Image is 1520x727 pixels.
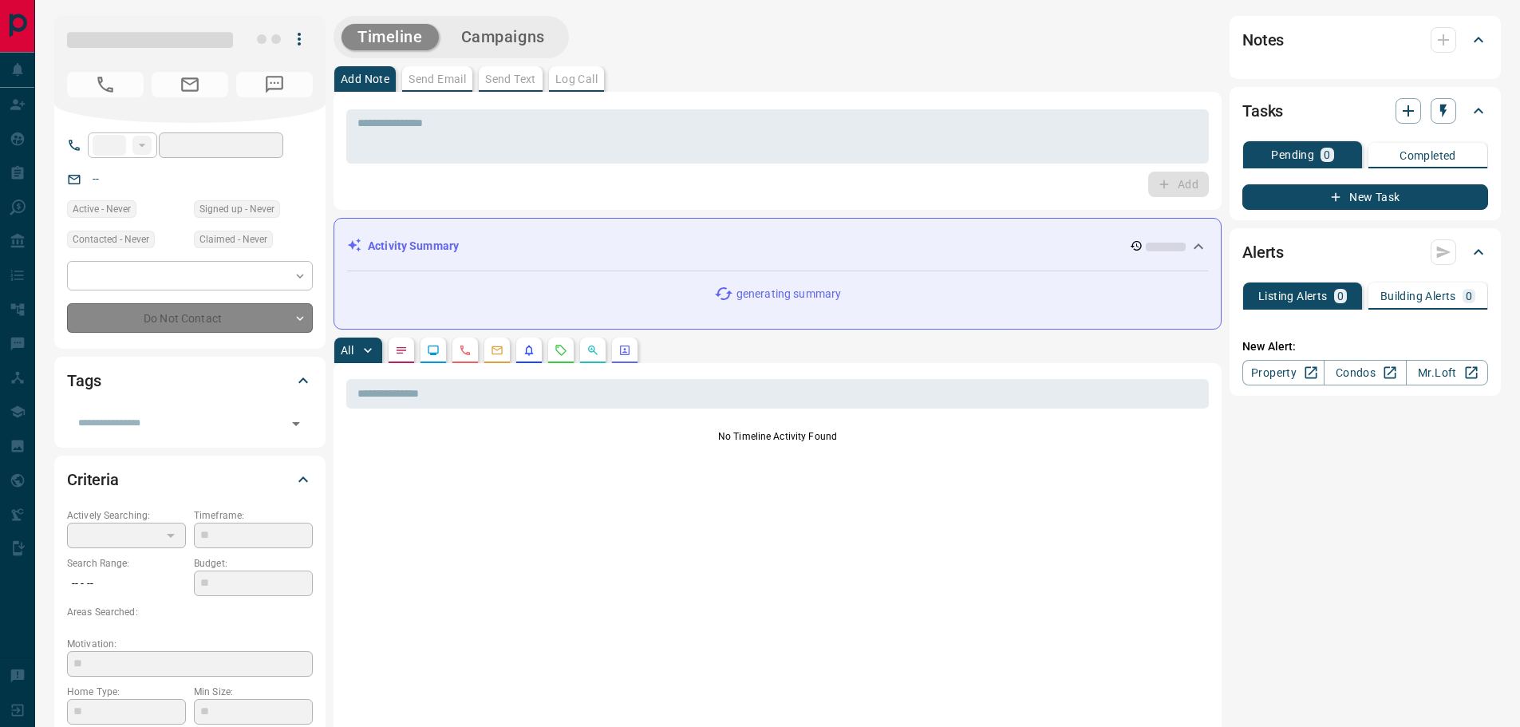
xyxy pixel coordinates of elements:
button: Timeline [342,24,439,50]
svg: Notes [395,344,408,357]
p: Add Note [341,73,389,85]
div: Notes [1242,21,1488,59]
svg: Requests [555,344,567,357]
a: Property [1242,360,1325,385]
p: Areas Searched: [67,605,313,619]
span: No Number [236,72,313,97]
svg: Agent Actions [618,344,631,357]
div: Do Not Contact [67,303,313,333]
p: Activity Summary [368,238,459,255]
a: Condos [1324,360,1406,385]
p: Home Type: [67,685,186,699]
div: Tasks [1242,92,1488,130]
p: Completed [1400,150,1456,161]
p: Budget: [194,556,313,571]
svg: Emails [491,344,503,357]
p: Building Alerts [1380,290,1456,302]
svg: Calls [459,344,472,357]
span: Active - Never [73,201,131,217]
span: Claimed - Never [199,231,267,247]
a: Mr.Loft [1406,360,1488,385]
span: Contacted - Never [73,231,149,247]
p: 0 [1337,290,1344,302]
button: Campaigns [445,24,561,50]
p: Actively Searching: [67,508,186,523]
svg: Opportunities [586,344,599,357]
h2: Alerts [1242,239,1284,265]
h2: Tasks [1242,98,1283,124]
p: Listing Alerts [1258,290,1328,302]
button: New Task [1242,184,1488,210]
h2: Notes [1242,27,1284,53]
p: No Timeline Activity Found [346,429,1209,444]
p: 0 [1466,290,1472,302]
svg: Lead Browsing Activity [427,344,440,357]
p: Min Size: [194,685,313,699]
p: generating summary [736,286,841,302]
span: Signed up - Never [199,201,274,217]
svg: Listing Alerts [523,344,535,357]
div: Activity Summary [347,231,1208,261]
p: New Alert: [1242,338,1488,355]
div: Alerts [1242,233,1488,271]
span: No Number [67,72,144,97]
p: Timeframe: [194,508,313,523]
div: Criteria [67,460,313,499]
div: Tags [67,362,313,400]
p: Search Range: [67,556,186,571]
p: All [341,345,353,356]
p: Pending [1271,149,1314,160]
button: Open [285,413,307,435]
p: -- - -- [67,571,186,597]
p: Motivation: [67,637,313,651]
span: No Email [152,72,228,97]
h2: Criteria [67,467,119,492]
p: 0 [1324,149,1330,160]
h2: Tags [67,368,101,393]
a: -- [93,172,99,185]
